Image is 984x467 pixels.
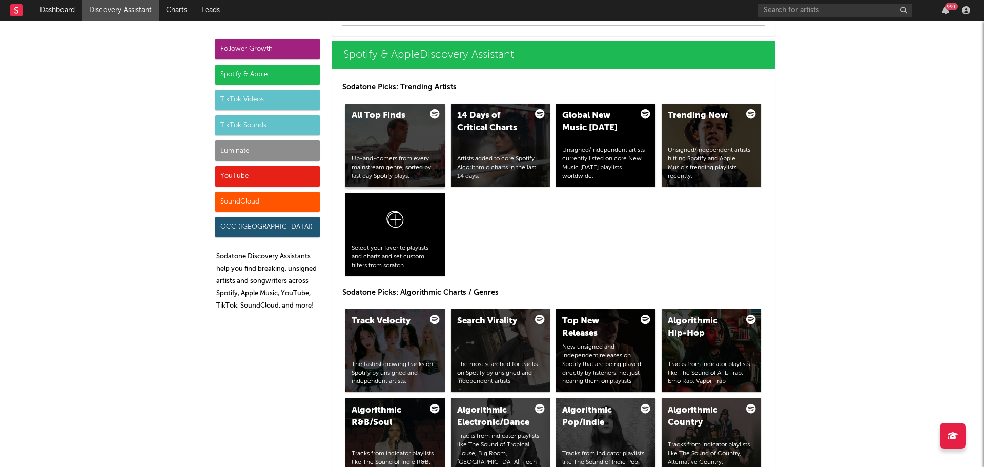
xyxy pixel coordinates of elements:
[562,404,632,429] div: Algorithmic Pop/Indie
[215,217,320,237] div: OCC ([GEOGRAPHIC_DATA])
[215,39,320,59] div: Follower Growth
[457,360,544,386] div: The most searched for tracks on Spotify by unsigned and independent artists.
[562,315,632,340] div: Top New Releases
[342,81,765,93] p: Sodatone Picks: Trending Artists
[215,65,320,85] div: Spotify & Apple
[332,41,775,69] a: Spotify & AppleDiscovery Assistant
[352,155,439,180] div: Up-and-comers from every mainstream genre, sorted by last day Spotify plays.
[668,110,737,122] div: Trending Now
[451,104,550,187] a: 14 Days of Critical ChartsArtists added to core Spotify Algorithmic charts in the last 14 days.
[668,315,737,340] div: Algorithmic Hip-Hop
[215,115,320,136] div: TikTok Sounds
[758,4,912,17] input: Search for artists
[562,343,649,386] div: New unsigned and independent releases on Spotify that are being played directly by listeners, not...
[457,315,527,328] div: Search Virality
[457,110,527,134] div: 14 Days of Critical Charts
[215,140,320,161] div: Luminate
[352,404,421,429] div: Algorithmic R&B/Soul
[352,315,421,328] div: Track Velocity
[352,110,421,122] div: All Top Finds
[457,404,527,429] div: Algorithmic Electronic/Dance
[668,146,755,180] div: Unsigned/independent artists hitting Spotify and Apple Music’s trending playlists recently.
[945,3,958,10] div: 99 +
[352,360,439,386] div: The fastest growing tracks on Spotify by unsigned and independent artists.
[662,309,761,392] a: Algorithmic Hip-HopTracks from indicator playlists like The Sound of ATL Trap, Emo Rap, Vapor Trap
[345,193,445,276] a: Select your favorite playlists and charts and set custom filters from scratch.
[451,309,550,392] a: Search ViralityThe most searched for tracks on Spotify by unsigned and independent artists.
[215,192,320,212] div: SoundCloud
[215,90,320,110] div: TikTok Videos
[662,104,761,187] a: Trending NowUnsigned/independent artists hitting Spotify and Apple Music’s trending playlists rec...
[216,251,320,312] p: Sodatone Discovery Assistants help you find breaking, unsigned artists and songwriters across Spo...
[556,309,655,392] a: Top New ReleasesNew unsigned and independent releases on Spotify that are being played directly b...
[668,404,737,429] div: Algorithmic Country
[562,146,649,180] div: Unsigned/independent artists currently listed on core New Music [DATE] playlists worldwide.
[352,244,439,270] div: Select your favorite playlists and charts and set custom filters from scratch.
[668,360,755,386] div: Tracks from indicator playlists like The Sound of ATL Trap, Emo Rap, Vapor Trap
[942,6,949,14] button: 99+
[345,309,445,392] a: Track VelocityThe fastest growing tracks on Spotify by unsigned and independent artists.
[342,287,765,299] p: Sodatone Picks: Algorithmic Charts / Genres
[562,110,632,134] div: Global New Music [DATE]
[556,104,655,187] a: Global New Music [DATE]Unsigned/independent artists currently listed on core New Music [DATE] pla...
[457,155,544,180] div: Artists added to core Spotify Algorithmic charts in the last 14 days.
[215,166,320,187] div: YouTube
[345,104,445,187] a: All Top FindsUp-and-comers from every mainstream genre, sorted by last day Spotify plays.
